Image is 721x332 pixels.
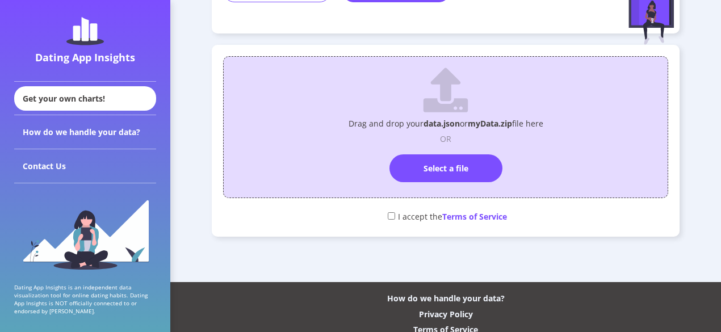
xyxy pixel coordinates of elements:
div: Get your own charts! [14,86,156,111]
img: dating-app-insights-logo.5abe6921.svg [66,17,104,45]
span: data.json [424,118,460,129]
div: Contact Us [14,149,156,183]
div: How do we handle your data? [14,115,156,149]
label: Select a file [389,154,502,182]
div: Privacy Policy [419,309,473,320]
p: OR [440,133,451,144]
img: upload.89845251.svg [423,68,468,113]
img: sidebar_girl.91b9467e.svg [22,199,149,270]
p: Drag and drop your or file here [349,118,543,129]
p: Dating App Insights is an independent data visualization tool for online dating habits. Dating Ap... [14,283,156,315]
div: I accept the [223,207,669,225]
span: Terms of Service [442,211,507,222]
span: myData.zip [468,118,512,129]
div: How do we handle your data? [387,293,505,304]
div: Dating App Insights [17,51,153,64]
